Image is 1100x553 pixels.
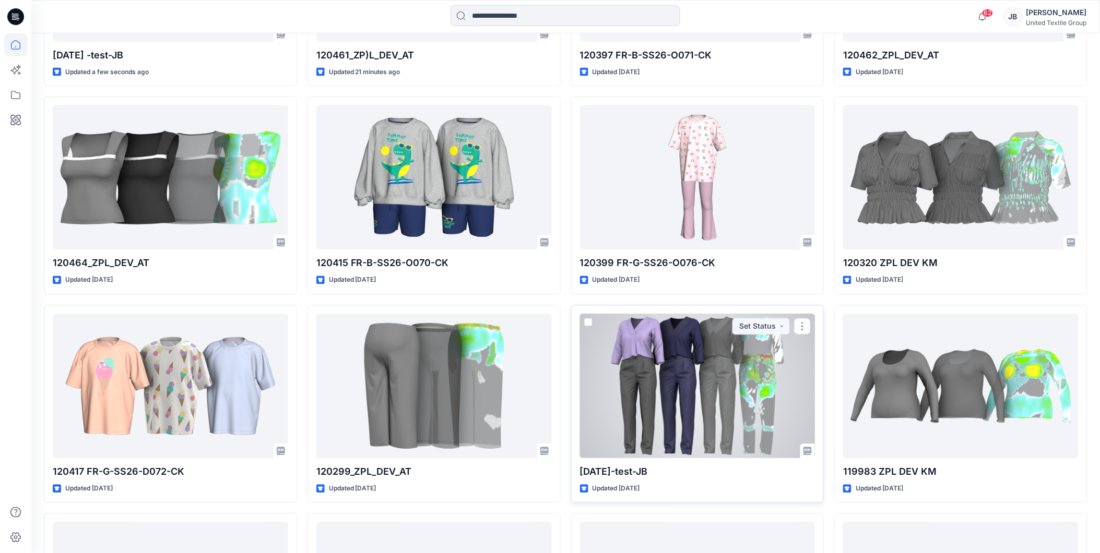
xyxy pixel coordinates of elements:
[593,67,640,78] p: Updated [DATE]
[580,465,815,479] p: [DATE]-test-JB
[843,105,1079,250] a: 120320 ZPL DEV KM
[316,105,552,250] a: 120415 FR-B-SS26-O070-CK
[65,484,113,495] p: Updated [DATE]
[843,256,1079,271] p: 120320 ZPL DEV KM
[856,484,903,495] p: Updated [DATE]
[843,314,1079,459] a: 119983 ZPL DEV KM
[1026,6,1087,19] div: [PERSON_NAME]
[53,105,288,250] a: 120464_ZPL_DEV_AT
[53,465,288,479] p: 120417 FR-G-SS26-D072-CK
[65,275,113,286] p: Updated [DATE]
[329,275,376,286] p: Updated [DATE]
[1003,7,1022,26] div: JB
[316,256,552,271] p: 120415 FR-B-SS26-O070-CK
[329,484,376,495] p: Updated [DATE]
[329,67,400,78] p: Updated 21 minutes ago
[580,314,815,459] a: 2025.09.18-test-JB
[580,105,815,250] a: 120399 FR-G-SS26-O076-CK
[1026,19,1087,27] div: United Textile Group
[580,48,815,63] p: 120397 FR-B-SS26-O071-CK
[580,256,815,271] p: 120399 FR-G-SS26-O076-CK
[843,465,1079,479] p: 119983 ZPL DEV KM
[982,9,993,17] span: 62
[593,484,640,495] p: Updated [DATE]
[856,67,903,78] p: Updated [DATE]
[843,48,1079,63] p: 120462_ZPL_DEV_AT
[53,314,288,459] a: 120417 FR-G-SS26-D072-CK
[316,314,552,459] a: 120299_ZPL_DEV_AT
[65,67,149,78] p: Updated a few seconds ago
[53,48,288,63] p: [DATE] -test-JB
[856,275,903,286] p: Updated [DATE]
[593,275,640,286] p: Updated [DATE]
[316,48,552,63] p: 120461_ZP)L_DEV_AT
[316,465,552,479] p: 120299_ZPL_DEV_AT
[53,256,288,271] p: 120464_ZPL_DEV_AT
